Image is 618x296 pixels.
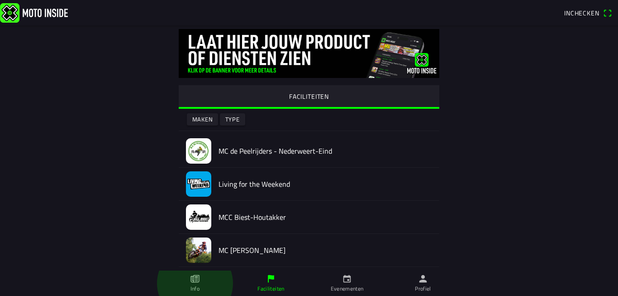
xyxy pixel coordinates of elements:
ion-text: Maken [192,116,213,122]
ion-button: Type [220,113,245,126]
ion-icon: flag [266,274,276,284]
ion-icon: paper [190,274,200,284]
ion-icon: calendar [342,274,352,284]
img: aAdPnaJ0eM91CyR0W3EJwaucQemX36SUl3ujApoD.jpeg [186,138,211,164]
ion-icon: person [418,274,428,284]
img: iSUQscf9i1joESlnIyEiMfogXz7Bc5tjPeDLpnIM.jpeg [186,171,211,197]
h2: MC [PERSON_NAME] [219,246,432,255]
img: OVnFQxerog5cC59gt7GlBiORcCq4WNUAybko3va6.jpeg [186,238,211,263]
ion-label: Info [190,285,200,293]
ion-label: Evenementen [331,285,364,293]
span: Inchecken [564,8,599,18]
ion-label: Profiel [415,285,431,293]
h2: Living for the Weekend [219,180,432,189]
h2: MC de Peelrijders - Nederweert-Eind [219,147,432,155]
a: Incheckenqr scanner [560,5,616,20]
h2: MCC Biest-Houtakker [219,213,432,222]
ion-segment-button: FACILITEITEN [179,85,439,109]
img: blYthksgOceLkNu2ej2JKmd89r2Pk2JqgKxchyE3.jpg [186,204,211,230]
ion-label: Faciliteiten [257,285,284,293]
img: gq2TelBLMmpi4fWFHNg00ygdNTGbkoIX0dQjbKR7.jpg [179,29,439,78]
